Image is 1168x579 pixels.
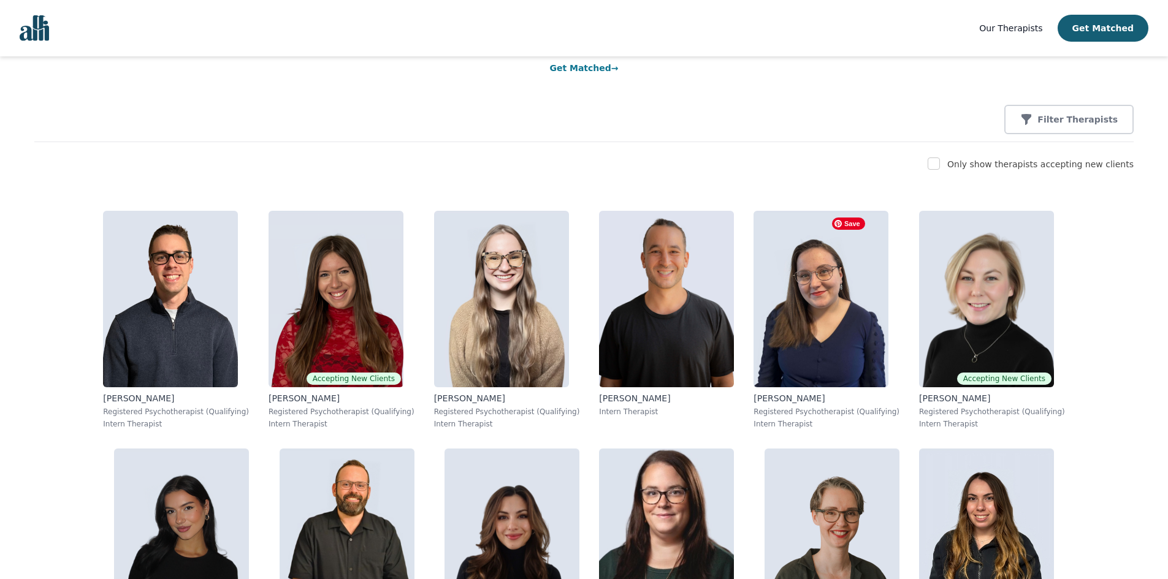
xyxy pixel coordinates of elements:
[947,159,1134,169] label: Only show therapists accepting new clients
[103,419,249,429] p: Intern Therapist
[599,392,734,404] p: [PERSON_NAME]
[599,211,734,387] img: Kavon_Banejad
[1058,15,1148,42] button: Get Matched
[434,407,580,417] p: Registered Psychotherapist (Qualifying)
[957,373,1052,385] span: Accepting New Clients
[103,407,249,417] p: Registered Psychotherapist (Qualifying)
[754,211,888,387] img: Vanessa_McCulloch
[434,211,569,387] img: Faith_Woodley
[269,211,403,387] img: Alisha_Levine
[754,419,899,429] p: Intern Therapist
[103,211,238,387] img: Ethan_Braun
[269,392,414,404] p: [PERSON_NAME]
[754,392,899,404] p: [PERSON_NAME]
[979,21,1042,36] a: Our Therapists
[269,419,414,429] p: Intern Therapist
[1004,105,1134,134] button: Filter Therapists
[599,407,734,417] p: Intern Therapist
[832,218,865,230] span: Save
[611,63,619,73] span: →
[754,407,899,417] p: Registered Psychotherapist (Qualifying)
[434,419,580,429] p: Intern Therapist
[919,392,1065,404] p: [PERSON_NAME]
[1037,113,1118,126] p: Filter Therapists
[979,23,1042,33] span: Our Therapists
[434,392,580,404] p: [PERSON_NAME]
[744,201,909,439] a: Vanessa_McCulloch[PERSON_NAME]Registered Psychotherapist (Qualifying)Intern Therapist
[259,201,424,439] a: Alisha_LevineAccepting New Clients[PERSON_NAME]Registered Psychotherapist (Qualifying)Intern Ther...
[269,407,414,417] p: Registered Psychotherapist (Qualifying)
[589,201,744,439] a: Kavon_Banejad[PERSON_NAME]Intern Therapist
[919,211,1054,387] img: Jocelyn_Crawford
[909,201,1075,439] a: Jocelyn_CrawfordAccepting New Clients[PERSON_NAME]Registered Psychotherapist (Qualifying)Intern T...
[93,201,259,439] a: Ethan_Braun[PERSON_NAME]Registered Psychotherapist (Qualifying)Intern Therapist
[424,201,590,439] a: Faith_Woodley[PERSON_NAME]Registered Psychotherapist (Qualifying)Intern Therapist
[919,407,1065,417] p: Registered Psychotherapist (Qualifying)
[307,373,401,385] span: Accepting New Clients
[549,63,618,73] a: Get Matched
[919,419,1065,429] p: Intern Therapist
[103,392,249,404] p: [PERSON_NAME]
[20,15,49,41] img: alli logo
